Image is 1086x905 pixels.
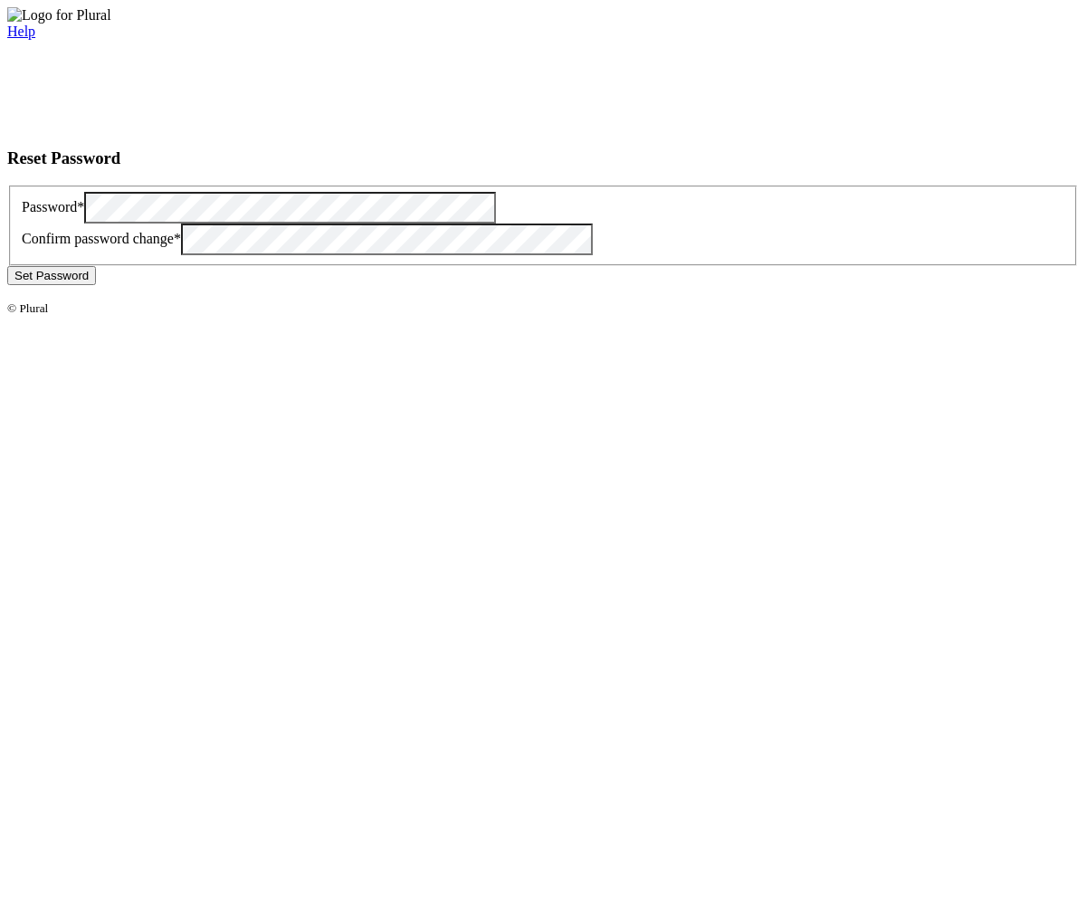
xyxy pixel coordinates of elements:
small: © Plural [7,301,48,315]
label: Confirm password change [22,231,181,246]
button: Set Password [7,266,96,285]
h3: Reset Password [7,148,1079,168]
label: Password [22,199,84,214]
a: Help [7,24,35,39]
img: Logo for Plural [7,7,111,24]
